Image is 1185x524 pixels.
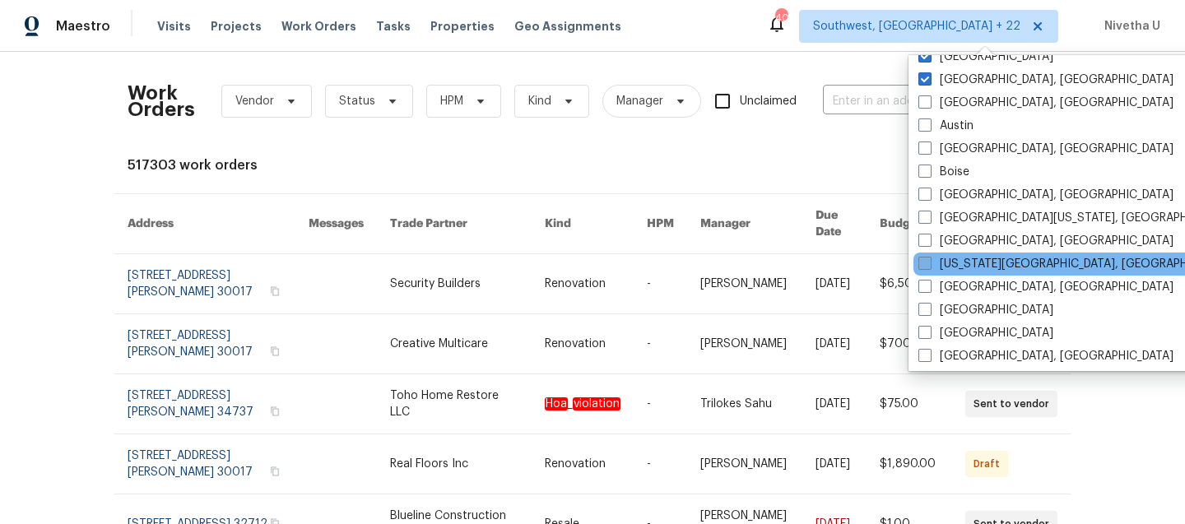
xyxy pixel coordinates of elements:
[687,194,802,254] th: Manager
[514,18,621,35] span: Geo Assignments
[687,434,802,494] td: [PERSON_NAME]
[339,93,375,109] span: Status
[377,314,532,374] td: Creative Multicare
[430,18,495,35] span: Properties
[918,164,969,180] label: Boise
[918,302,1053,318] label: [GEOGRAPHIC_DATA]
[211,18,262,35] span: Projects
[267,464,282,479] button: Copy Address
[775,10,787,26] div: 404
[687,314,802,374] td: [PERSON_NAME]
[918,348,1173,364] label: [GEOGRAPHIC_DATA], [GEOGRAPHIC_DATA]
[377,194,532,254] th: Trade Partner
[532,374,634,434] td: _
[128,157,1057,174] div: 517303 work orders
[867,194,952,254] th: Budget
[634,254,687,314] td: -
[634,434,687,494] td: -
[377,254,532,314] td: Security Builders
[235,93,274,109] span: Vendor
[157,18,191,35] span: Visits
[634,194,687,254] th: HPM
[440,93,463,109] span: HPM
[918,279,1173,295] label: [GEOGRAPHIC_DATA], [GEOGRAPHIC_DATA]
[377,434,532,494] td: Real Floors Inc
[128,85,195,118] h2: Work Orders
[532,314,634,374] td: Renovation
[918,118,974,134] label: Austin
[918,95,1173,111] label: [GEOGRAPHIC_DATA], [GEOGRAPHIC_DATA]
[56,18,110,35] span: Maestro
[281,18,356,35] span: Work Orders
[267,284,282,299] button: Copy Address
[616,93,663,109] span: Manager
[918,325,1053,341] label: [GEOGRAPHIC_DATA]
[267,404,282,419] button: Copy Address
[528,93,551,109] span: Kind
[687,374,802,434] td: Trilokes Sahu
[267,344,282,359] button: Copy Address
[740,93,797,110] span: Unclaimed
[376,21,411,32] span: Tasks
[918,233,1173,249] label: [GEOGRAPHIC_DATA], [GEOGRAPHIC_DATA]
[532,254,634,314] td: Renovation
[1098,18,1160,35] span: Nivetha U
[918,187,1173,203] label: [GEOGRAPHIC_DATA], [GEOGRAPHIC_DATA]
[634,314,687,374] td: -
[813,18,1020,35] span: Southwest, [GEOGRAPHIC_DATA] + 22
[634,374,687,434] td: -
[295,194,377,254] th: Messages
[918,141,1173,157] label: [GEOGRAPHIC_DATA], [GEOGRAPHIC_DATA]
[114,194,295,254] th: Address
[823,89,987,114] input: Enter in an address
[687,254,802,314] td: [PERSON_NAME]
[918,49,1053,65] label: [GEOGRAPHIC_DATA]
[802,194,867,254] th: Due Date
[918,72,1173,88] label: [GEOGRAPHIC_DATA], [GEOGRAPHIC_DATA]
[377,374,532,434] td: Toho Home Restore LLC
[532,194,634,254] th: Kind
[532,434,634,494] td: Renovation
